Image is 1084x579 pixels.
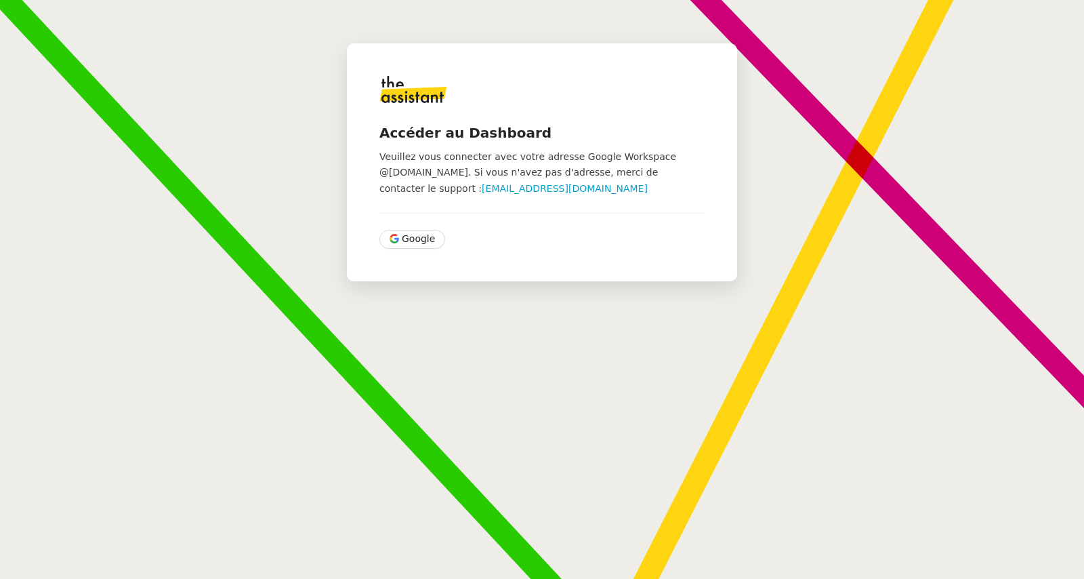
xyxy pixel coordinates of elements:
[379,230,445,249] button: Google
[482,183,648,194] a: [EMAIL_ADDRESS][DOMAIN_NAME]
[379,151,676,194] span: Veuillez vous connecter avec votre adresse Google Workspace @[DOMAIN_NAME]. Si vous n'avez pas d'...
[379,123,705,142] h4: Accéder au Dashboard
[402,231,435,247] span: Google
[379,76,447,103] img: logo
